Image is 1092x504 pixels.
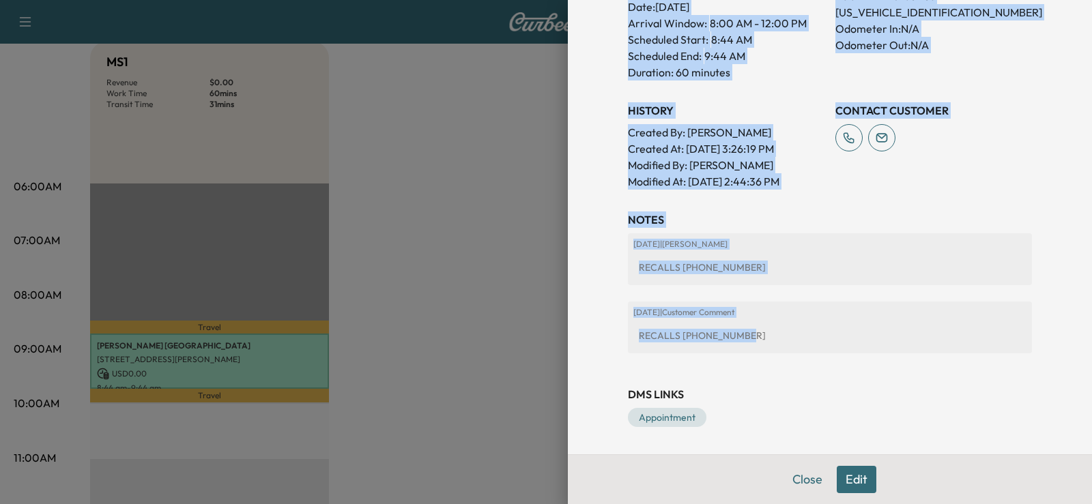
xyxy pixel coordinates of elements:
p: Created By : [PERSON_NAME] [628,124,824,140]
p: [US_VEHICLE_IDENTIFICATION_NUMBER] [835,4,1032,20]
p: Created At : [DATE] 3:26:19 PM [628,140,824,157]
a: Appointment [628,408,706,427]
p: Scheduled Start: [628,31,708,48]
span: 8:00 AM - 12:00 PM [710,15,807,31]
p: 8:44 AM [711,31,752,48]
p: Arrival Window: [628,15,824,31]
button: Close [784,466,831,493]
p: Odometer In: N/A [835,20,1032,37]
p: Scheduled End: [628,48,702,64]
p: Modified At : [DATE] 2:44:36 PM [628,173,824,190]
h3: DMS Links [628,386,1032,402]
p: [DATE] | [PERSON_NAME] [633,239,1026,250]
div: RECALLS [PHONE_NUMBER] [633,323,1026,348]
button: Edit [837,466,876,493]
p: 9:44 AM [704,48,745,64]
p: Duration: 60 minutes [628,64,824,80]
h3: CONTACT CUSTOMER [835,102,1032,119]
div: RECALLS [PHONE_NUMBER] [633,255,1026,280]
p: Odometer Out: N/A [835,37,1032,53]
h3: NOTES [628,211,1032,228]
h3: History [628,102,824,119]
p: [DATE] | Customer Comment [633,307,1026,318]
p: Modified By : [PERSON_NAME] [628,157,824,173]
